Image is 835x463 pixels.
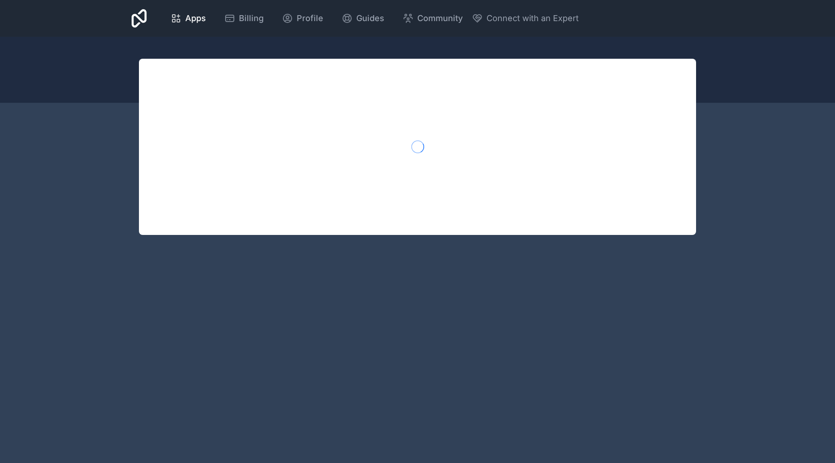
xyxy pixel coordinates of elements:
a: Apps [163,8,213,28]
button: Connect with an Expert [472,12,579,25]
span: Connect with an Expert [487,12,579,25]
span: Community [417,12,463,25]
span: Guides [356,12,384,25]
a: Profile [275,8,331,28]
a: Billing [217,8,271,28]
a: Guides [334,8,392,28]
span: Apps [185,12,206,25]
span: Profile [297,12,323,25]
span: Billing [239,12,264,25]
a: Community [395,8,470,28]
